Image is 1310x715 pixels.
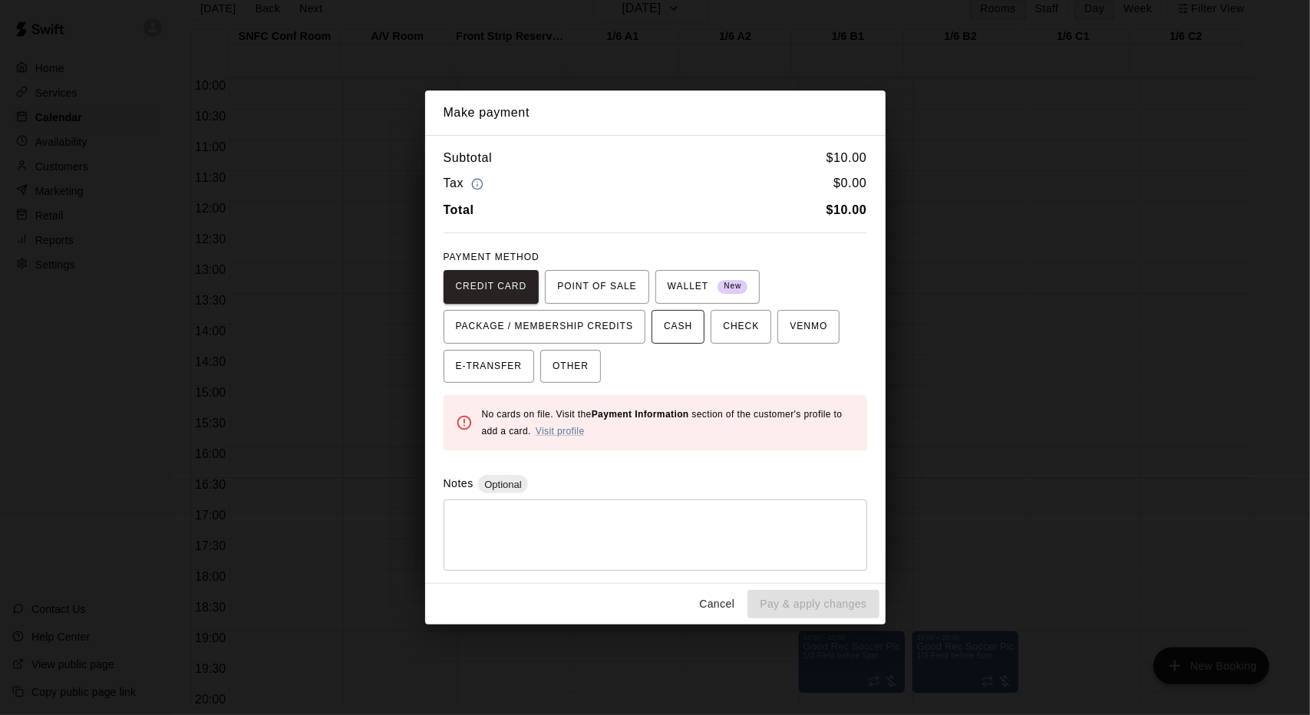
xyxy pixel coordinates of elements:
span: CREDIT CARD [456,275,527,299]
h6: $ 0.00 [833,173,866,194]
button: CREDIT CARD [444,270,540,304]
h2: Make payment [425,91,886,135]
span: E-TRANSFER [456,354,523,379]
h6: $ 10.00 [827,148,867,168]
button: VENMO [777,310,840,344]
b: Payment Information [592,409,689,420]
span: VENMO [790,315,827,339]
span: PAYMENT METHOD [444,252,540,262]
button: POINT OF SALE [545,270,648,304]
span: No cards on file. Visit the section of the customer's profile to add a card. [482,409,843,437]
button: WALLET New [655,270,761,304]
span: CHECK [723,315,759,339]
span: OTHER [553,354,589,379]
button: Cancel [692,590,741,618]
span: WALLET [668,275,748,299]
span: New [718,276,747,297]
h6: Tax [444,173,488,194]
label: Notes [444,477,474,489]
a: Visit profile [536,426,585,437]
span: CASH [664,315,692,339]
h6: Subtotal [444,148,493,168]
b: $ 10.00 [827,203,867,216]
span: PACKAGE / MEMBERSHIP CREDITS [456,315,634,339]
span: POINT OF SALE [557,275,636,299]
button: PACKAGE / MEMBERSHIP CREDITS [444,310,646,344]
button: OTHER [540,350,601,384]
button: CASH [652,310,704,344]
b: Total [444,203,474,216]
span: Optional [478,479,527,490]
button: E-TRANSFER [444,350,535,384]
button: CHECK [711,310,771,344]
